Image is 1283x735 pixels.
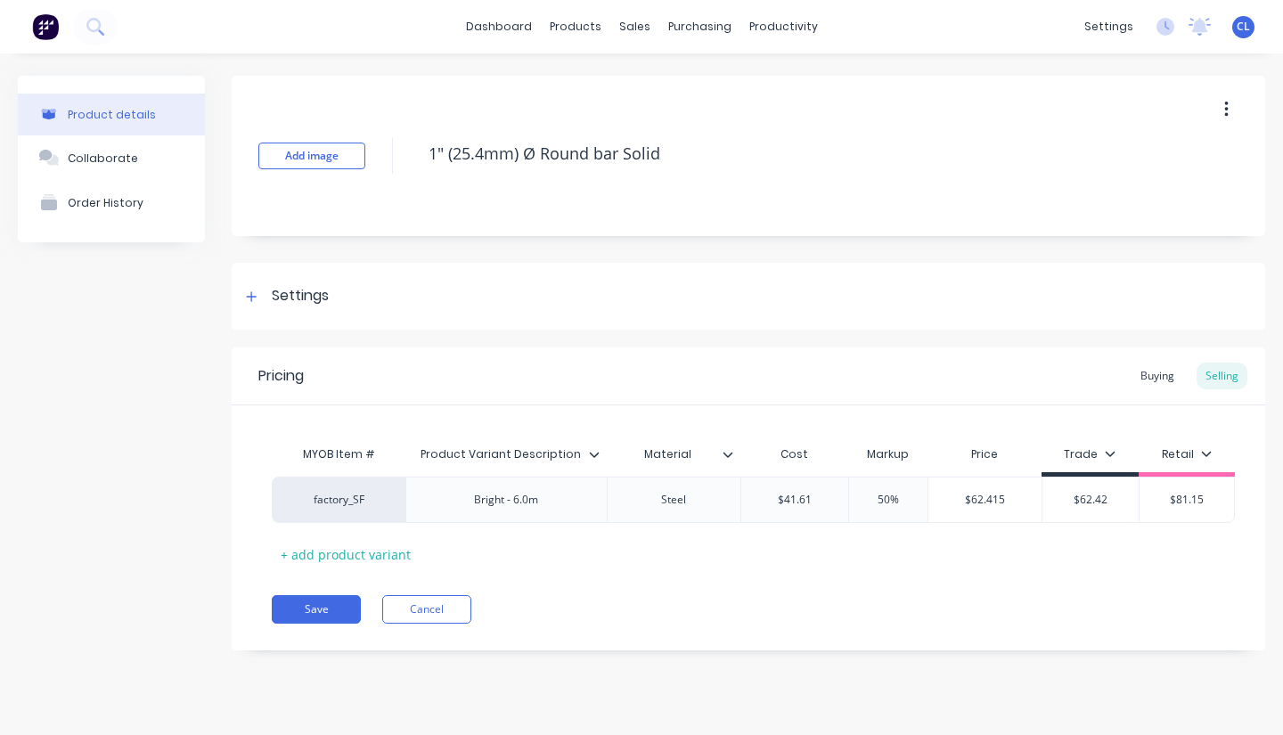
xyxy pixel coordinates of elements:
div: Product details [68,108,156,121]
div: Markup [848,437,928,472]
img: Factory [32,13,59,40]
div: settings [1075,13,1142,40]
button: Cancel [382,595,471,624]
div: Material [607,437,740,472]
div: Collaborate [68,151,138,165]
div: 50% [844,478,933,522]
textarea: 1" (25.4mm) Ø Round bar Solid [420,133,1204,175]
div: $62.42 [1042,478,1139,522]
div: $41.61 [741,478,849,522]
button: Product details [18,94,205,135]
div: Retail [1162,446,1212,462]
div: purchasing [659,13,740,40]
div: Material [607,432,730,477]
div: products [541,13,610,40]
div: Price [928,437,1042,472]
div: Product Variant Description [405,437,607,472]
div: $81.15 [1140,478,1235,522]
div: Trade [1064,446,1115,462]
div: Order History [68,196,143,209]
button: Collaborate [18,135,205,180]
iframe: Intercom live chat [1222,674,1265,717]
div: Buying [1132,363,1183,389]
div: Product Variant Description [405,432,596,477]
div: Steel [629,488,718,511]
div: factory_SF [290,492,388,508]
button: Order History [18,180,205,225]
div: Selling [1197,363,1247,389]
button: Save [272,595,361,624]
div: Bright - 6.0m [460,488,552,511]
span: CL [1237,19,1250,35]
div: Cost [740,437,849,472]
div: sales [610,13,659,40]
div: Settings [272,285,329,307]
div: productivity [740,13,827,40]
div: MYOB Item # [272,437,405,472]
div: Pricing [258,365,304,387]
a: dashboard [457,13,541,40]
button: Add image [258,143,365,169]
div: + add product variant [272,541,420,568]
div: factory_SFBright - 6.0mSteel$41.6150%$62.415$62.42$81.15 [272,477,1235,523]
div: $62.415 [928,478,1042,522]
